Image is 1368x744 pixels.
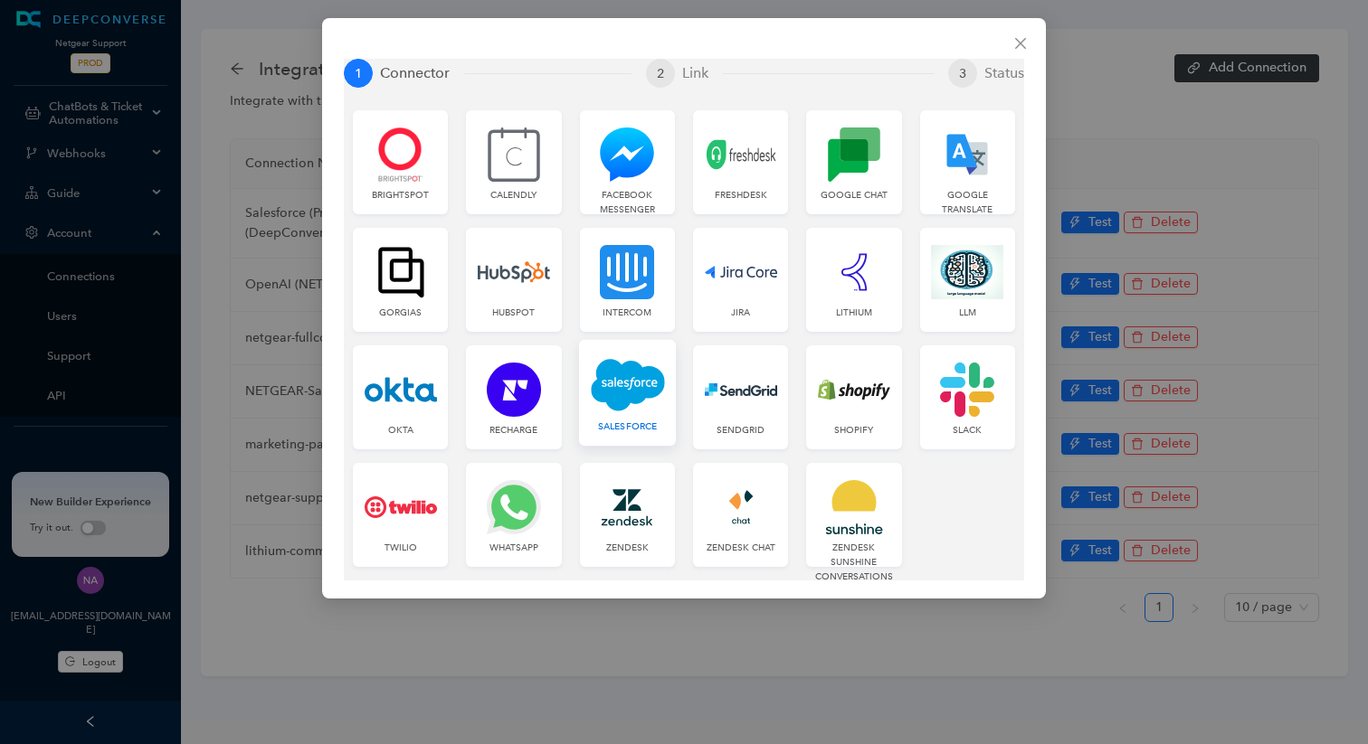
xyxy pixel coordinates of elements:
[813,188,894,202] div: Google Chat
[1006,29,1035,58] button: Close
[473,541,554,555] div: Whatsapp
[473,188,554,202] div: Calendly
[931,245,1003,299] img: LLM
[360,306,441,320] div: Gorgias
[818,245,890,299] img: Lithium
[473,423,554,438] div: Recharge
[473,306,554,320] div: HubSpot
[365,363,437,417] img: Okta
[591,357,665,412] img: SalesForce
[700,306,781,320] div: Jira
[587,306,668,320] div: Intercom
[591,245,663,299] img: Intercom
[705,245,777,299] img: Jira
[591,127,663,182] img: Facebook Messenger
[365,480,437,534] img: Twilio
[1013,36,1028,51] span: close
[705,480,777,534] img: Zendesk Chat
[927,188,1008,217] div: Google Translate
[657,66,664,81] span: 2
[927,306,1008,320] div: LLM
[700,188,781,202] div: Freshdesk
[705,127,777,182] img: Freshdesk
[931,127,1003,182] img: Google Translate
[365,127,437,182] img: Brightspot
[355,66,362,81] span: 1
[365,245,437,299] img: Gorgias
[931,363,1003,417] img: Slack
[478,363,550,417] img: Recharge
[700,423,781,438] div: sendgrid
[478,245,550,299] img: HubSpot
[591,480,663,534] img: Zendesk
[705,363,777,417] img: sendgrid
[700,541,781,555] div: Zendesk Chat
[380,59,464,88] div: Connector
[478,127,550,182] img: Calendly
[984,59,1024,88] div: Status
[959,66,966,81] span: 3
[587,188,668,217] div: Facebook Messenger
[813,306,894,320] div: Lithium
[927,423,1008,438] div: Slack
[360,423,441,438] div: Okta
[587,541,668,555] div: Zendesk
[818,480,890,534] img: Zendesk Sunshine Conversations
[478,480,550,534] img: Whatsapp
[360,188,441,202] div: Brightspot
[818,363,890,417] img: Shopify
[586,419,669,434] div: SalesForce
[360,541,441,555] div: Twilio
[682,59,723,88] div: Link
[818,127,890,182] img: Google Chat
[813,541,894,583] div: Zendesk Sunshine Conversations
[813,423,894,438] div: Shopify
